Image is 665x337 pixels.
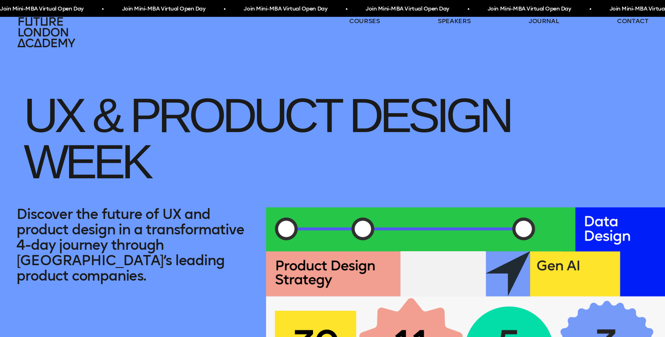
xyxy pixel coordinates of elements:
[617,17,649,25] a: contact
[589,3,591,15] span: •
[16,206,249,283] p: Discover the future of UX and product design in a transformative 4-day journey through [GEOGRAPHI...
[349,17,380,25] a: courses
[16,48,648,207] h1: UX & Product Design Week
[468,3,469,15] span: •
[102,3,103,15] span: •
[529,17,559,25] a: journal
[346,3,347,15] span: •
[224,3,225,15] span: •
[438,17,470,25] a: speakers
